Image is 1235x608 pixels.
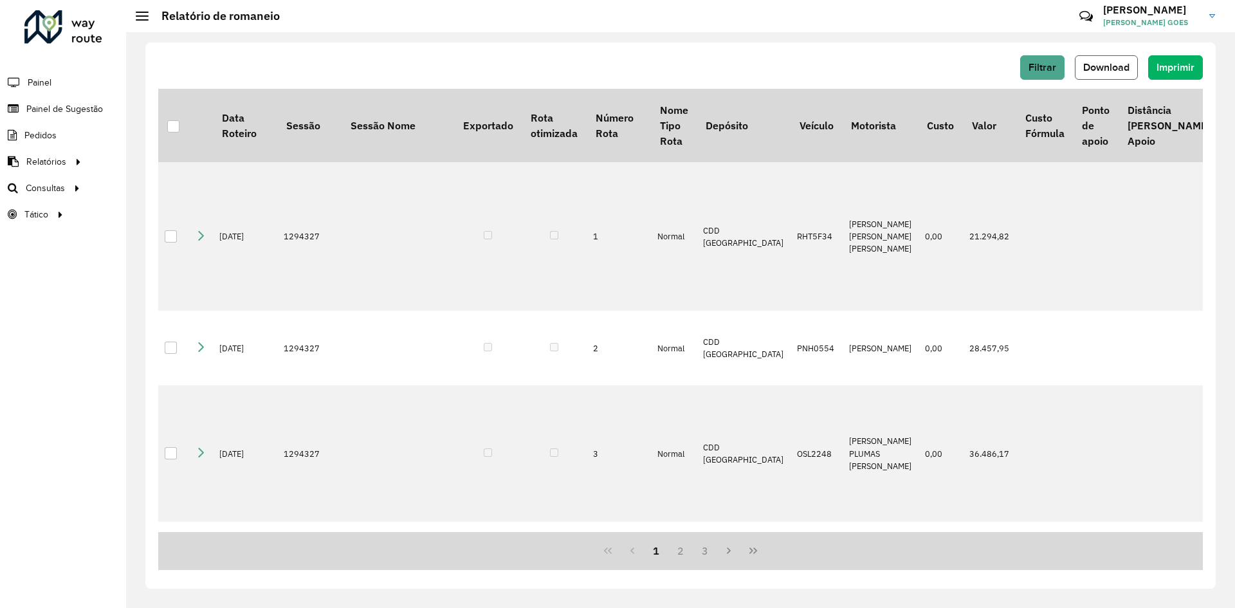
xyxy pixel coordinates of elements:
td: PNH0554 [791,311,842,385]
th: Distância [PERSON_NAME] Apoio [1119,89,1219,162]
td: 28.457,95 [963,311,1016,385]
button: 1 [644,539,668,563]
span: Pedidos [24,129,57,142]
th: Rota otimizada [522,89,586,162]
td: 3 [587,385,651,522]
button: Next Page [717,539,742,563]
td: 1294327 [277,385,342,522]
th: Ponto de apoio [1073,89,1118,162]
span: Relatórios [26,155,66,169]
td: 2 [587,311,651,385]
span: Filtrar [1029,62,1056,73]
td: 1 [587,162,651,311]
td: Normal [651,311,697,385]
th: Sessão Nome [342,89,454,162]
th: Nome Tipo Rota [651,89,697,162]
td: 1294327 [277,311,342,385]
td: 0,00 [919,385,963,522]
td: [DATE] [213,162,277,311]
h2: Relatório de romaneio [149,9,280,23]
td: Normal [651,385,697,522]
td: 21.294,82 [963,162,1016,311]
th: Veículo [791,89,842,162]
td: 0,00 [919,311,963,385]
td: RHT5F34 [791,162,842,311]
th: Exportado [454,89,522,162]
th: Custo [919,89,963,162]
span: Painel de Sugestão [26,102,103,116]
span: Painel [28,76,51,89]
span: Tático [24,208,48,221]
button: Imprimir [1148,55,1203,80]
a: Contato Rápido [1072,3,1100,30]
th: Motorista [843,89,919,162]
td: 0,00 [919,162,963,311]
td: OSL2248 [791,385,842,522]
th: Custo Fórmula [1016,89,1073,162]
td: CDD [GEOGRAPHIC_DATA] [697,162,791,311]
button: Download [1075,55,1138,80]
td: CDD [GEOGRAPHIC_DATA] [697,385,791,522]
button: 2 [668,539,693,563]
button: 3 [693,539,717,563]
span: Imprimir [1157,62,1194,73]
td: [PERSON_NAME] [843,311,919,385]
td: 36.486,17 [963,385,1016,522]
h3: [PERSON_NAME] [1103,4,1200,16]
td: [DATE] [213,311,277,385]
td: [PERSON_NAME] PLUMAS [PERSON_NAME] [843,385,919,522]
span: Consultas [26,181,65,195]
span: [PERSON_NAME] GOES [1103,17,1200,28]
td: 1294327 [277,162,342,311]
button: Filtrar [1020,55,1065,80]
th: Valor [963,89,1016,162]
td: [PERSON_NAME] [PERSON_NAME] [PERSON_NAME] [843,162,919,311]
td: [DATE] [213,385,277,522]
td: CDD [GEOGRAPHIC_DATA] [697,311,791,385]
th: Sessão [277,89,342,162]
th: Número Rota [587,89,651,162]
span: Download [1083,62,1130,73]
th: Data Roteiro [213,89,277,162]
th: Depósito [697,89,791,162]
button: Last Page [741,539,765,563]
td: Normal [651,162,697,311]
